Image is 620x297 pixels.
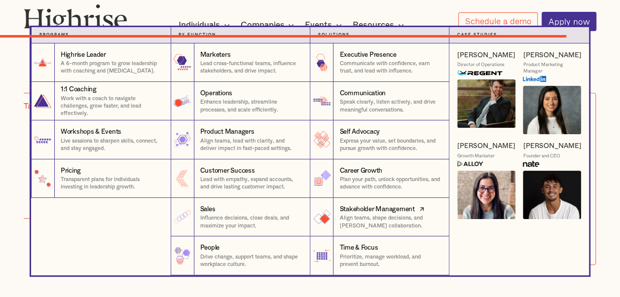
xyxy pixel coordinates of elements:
strong: Programs [39,33,69,37]
a: [PERSON_NAME] [523,51,581,60]
nav: Individuals [0,27,619,275]
strong: Case Studies [457,33,497,37]
p: Influence decisions, close deals, and maximize your impact. [200,214,302,229]
div: Time & Focus [339,243,378,253]
div: Events [305,19,332,31]
div: Customer Success [200,166,255,176]
p: Express your value, set boundaries, and pursue growth with confidence. [339,137,441,152]
div: Resources [353,19,407,31]
img: Highrise logo [24,4,127,35]
p: A 6-month program to grow leadership with coaching and [MEDICAL_DATA]. [61,60,163,75]
a: Self AdvocacyExpress your value, set boundaries, and pursue growth with confidence. [310,120,449,159]
div: Individuals [179,19,233,31]
div: Product Managers [200,127,255,137]
div: Marketers [200,50,231,60]
p: Prioritize, manage workload, and prevent burnout. [339,253,441,268]
div: Director of Operations [457,62,505,68]
a: Career GrowthPlan your path, unlock opportunities, and advance with confidence. [310,159,449,198]
a: OperationsEnhance leadership, streamline processes, and scale efficiently. [171,82,310,120]
p: Lead with empathy, expand accounts, and drive lasting customer impact. [200,176,302,191]
a: CommunicationSpeak clearly, listen actively, and drive meaningful conversations. [310,82,449,120]
div: Founder and CEO [523,153,560,159]
p: Align teams, shape decisions, and [PERSON_NAME] collaboration. [339,214,441,229]
strong: by function [179,33,216,37]
a: PeopleDrive change, support teams, and shape workplace culture. [171,236,310,275]
div: Highrise Leader [61,50,106,60]
p: Enhance leadership, streamline processes, and scale efficiently. [200,98,302,113]
p: Work with a coach to navigate challenges, grow faster, and lead effectively. [61,95,163,117]
div: Events [305,19,345,31]
a: Stakeholder ManagementAlign teams, shape decisions, and [PERSON_NAME] collaboration. [310,198,449,236]
a: Highrise LeaderA 6-month program to grow leadership with coaching and [MEDICAL_DATA]. [31,43,171,82]
p: Live sessions to sharpen skills, connect, and stay engaged. [61,137,163,152]
div: Pricing [61,166,81,176]
div: Resources [353,19,394,31]
strong: Solutions [318,33,350,37]
a: PricingTransparent plans for individuals investing in leadership growth. [31,159,171,198]
a: Workshops & EventsLive sessions to sharpen skills, connect, and stay engaged. [31,120,171,159]
a: Apply now [542,12,596,31]
a: SalesInfluence decisions, close deals, and maximize your impact. [171,198,310,236]
a: Schedule a demo [458,12,538,31]
div: Growth Marketer [457,153,495,159]
div: Self Advocacy [339,127,380,137]
div: Sales [200,205,216,214]
a: Executive PresenceCommunicate with confidence, earn trust, and lead with influence. [310,43,449,82]
a: MarketersLead cross-functional teams, influence stakeholders, and drive impact. [171,43,310,82]
div: Product Marketing Manager [523,62,581,74]
div: Operations [200,89,232,98]
p: Plan your path, unlock opportunities, and advance with confidence. [339,176,441,191]
p: Lead cross-functional teams, influence stakeholders, and drive impact. [200,60,302,75]
a: Customer SuccessLead with empathy, expand accounts, and drive lasting customer impact. [171,159,310,198]
a: 1:1 CoachingWork with a coach to navigate challenges, grow faster, and lead effectively. [31,82,171,120]
div: Individuals [179,19,220,31]
div: Companies [240,19,297,31]
div: Workshops & Events [61,127,121,137]
div: People [200,243,219,253]
div: 1:1 Coaching [61,85,97,94]
a: Time & FocusPrioritize, manage workload, and prevent burnout. [310,236,449,275]
div: Executive Presence [339,50,396,60]
p: Align teams, lead with clarity, and deliver impact in fast-paced settings. [200,137,302,152]
div: Stakeholder Management [339,205,414,214]
div: Communication [339,89,386,98]
div: Career Growth [339,166,382,176]
div: Companies [240,19,284,31]
p: Speak clearly, listen actively, and drive meaningful conversations. [339,98,441,113]
a: [PERSON_NAME] [523,142,581,150]
a: [PERSON_NAME] [457,51,515,60]
a: [PERSON_NAME] [457,142,515,150]
p: Drive change, support teams, and shape workplace culture. [200,253,302,268]
a: Product ManagersAlign teams, lead with clarity, and deliver impact in fast-paced settings. [171,120,310,159]
p: Communicate with confidence, earn trust, and lead with influence. [339,60,441,75]
p: Transparent plans for individuals investing in leadership growth. [61,176,163,191]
